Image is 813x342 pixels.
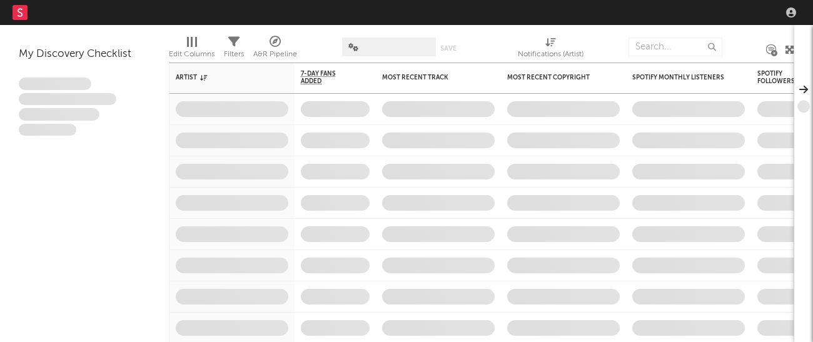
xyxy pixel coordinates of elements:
div: Filters [224,31,244,68]
div: Notifications (Artist) [518,31,583,68]
div: A&R Pipeline [253,31,297,68]
input: Search... [629,38,722,56]
button: Filter by Spotify Monthly Listeners [732,71,745,84]
span: Aliquam viverra [19,124,76,136]
button: Save [440,45,457,52]
div: Spotify Followers [757,70,801,85]
div: Most Recent Track [382,74,476,81]
button: Filter by Most Recent Track [482,71,495,84]
div: Spotify Monthly Listeners [632,74,726,81]
div: Notifications (Artist) [518,47,583,62]
span: Lorem ipsum dolor [19,78,91,90]
span: Praesent ac interdum [19,108,99,121]
div: My Discovery Checklist [19,47,150,62]
div: Edit Columns [169,47,215,62]
div: Edit Columns [169,31,215,68]
div: A&R Pipeline [253,47,297,62]
span: Integer aliquet in purus et [19,93,116,106]
button: Filter by Most Recent Copyright [607,71,620,84]
div: Filters [224,47,244,62]
span: 7-Day Fans Added [301,70,351,85]
div: Most Recent Copyright [507,74,601,81]
button: Filter by 7-Day Fans Added [357,71,370,84]
div: Artist [176,74,270,81]
button: Filter by Artist [276,71,288,84]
